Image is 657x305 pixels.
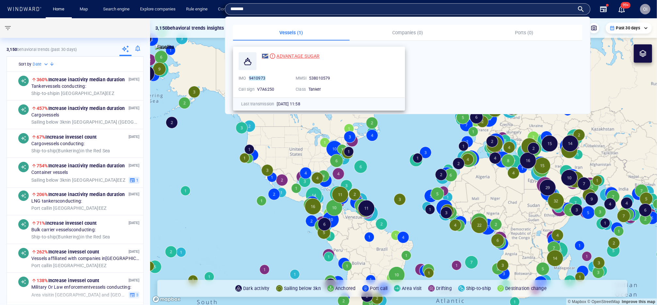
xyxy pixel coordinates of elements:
[370,284,388,292] p: Port call
[129,162,139,169] p: [DATE]
[155,44,174,51] img: satellite
[618,5,626,13] div: Notification center
[31,119,67,124] span: Sailing below 3kn
[296,86,306,92] p: Class
[241,101,274,107] p: Last transmission
[262,52,320,60] a: ADVANTAGE SUGAR
[31,227,96,233] span: Bulk carrier vessels conducting:
[31,119,139,125] span: in [GEOGRAPHIC_DATA] ([GEOGRAPHIC_DATA]) EEZ
[129,191,139,197] p: [DATE]
[622,299,655,304] a: Map feedback
[31,112,59,118] span: Cargo vessels
[31,177,125,183] span: in [GEOGRAPHIC_DATA] EEZ
[276,53,320,59] span: ADVANTAGE SUGAR
[37,134,97,140] span: Increase in vessel count
[51,4,67,15] a: Home
[353,29,462,37] p: Companies (0)
[37,134,46,140] span: 67%
[277,101,300,106] span: [DATE] 11:58
[505,284,547,292] p: Destination change
[239,86,255,92] p: Call sign
[31,284,131,290] span: Military Or Law enforcement vessels conducting:
[31,234,81,239] span: Ship-to-ship ( Bunkering )
[157,43,174,51] p: Satellite
[37,278,99,283] span: Increase in vessel count
[618,5,626,13] button: 99+
[470,29,578,37] p: Ports (0)
[436,284,452,292] p: Drifting
[37,192,48,197] span: 206%
[129,220,139,226] p: [DATE]
[33,61,49,68] div: Date
[7,47,77,53] p: behavioral trends (Past 30 days)
[276,52,320,60] span: ADVANTAGE SUGAR
[617,4,627,14] a: 99+
[31,234,110,240] span: in the Red Sea
[31,170,68,175] span: Container vessels
[31,256,139,262] span: Vessels affiliated with companies in [GEOGRAPHIC_DATA] conducting:
[101,4,132,15] a: Search engine
[31,263,106,268] span: in [GEOGRAPHIC_DATA] EEZ
[183,4,210,15] a: Rule engine
[402,284,422,292] p: Area visit
[155,24,224,32] p: 3,150 behavioral trends insights
[129,277,139,283] p: [DATE]
[466,284,491,292] p: Ship-to-ship
[129,176,139,184] button: 1
[135,177,138,183] span: 1
[31,198,82,204] span: LNG tankers conducting:
[308,86,348,92] div: Tanker
[37,163,125,168] span: Increase in activity median duration
[129,105,139,111] p: [DATE]
[77,4,93,15] a: Map
[37,221,97,226] span: Increase in vessel count
[239,75,246,81] p: IMO
[37,77,48,82] span: 360%
[137,4,178,15] button: Explore companies
[37,163,48,168] span: 754%
[31,177,67,182] span: Sailing below 3kn
[31,90,114,96] span: in [GEOGRAPHIC_DATA] EEZ
[31,263,49,268] span: Port call
[37,106,125,111] span: Increase in activity median duration
[257,87,274,92] span: V7A6250
[616,25,640,31] p: Past 30 days
[37,106,48,111] span: 457%
[621,2,631,8] span: 99+
[19,61,31,68] h6: Sort by
[31,84,86,89] span: Tanker vessels conducting:
[129,76,139,83] p: [DATE]
[31,148,110,154] span: in the Red Sea
[31,205,106,211] span: in [GEOGRAPHIC_DATA] EEZ
[31,90,56,96] span: Ship-to-ship
[37,192,125,197] span: Increase in activity median duration
[629,276,652,300] iframe: Chat
[335,284,356,292] p: Anchored
[270,53,275,59] div: High risk
[284,284,321,292] p: Sailing below 3kn
[243,284,270,292] p: Dark activity
[639,3,652,16] button: OI
[610,25,648,31] div: Past 30 days
[215,4,265,15] a: Compliance service tool
[37,77,125,82] span: Increase in activity median duration
[31,148,81,153] span: Ship-to-ship ( Bunkering )
[7,47,17,52] strong: 3,150
[37,249,99,254] span: Increase in vessel count
[568,299,586,304] a: Mapbox
[296,75,306,81] p: MMSI
[37,221,46,226] span: 71%
[31,205,49,210] span: Port call
[31,141,85,147] span: Cargo vessels conducting:
[33,61,41,68] h6: Date
[129,134,139,140] p: [DATE]
[48,4,69,15] button: Home
[237,29,346,37] p: Vessels (1)
[643,7,648,12] span: OI
[37,249,48,254] span: 262%
[129,249,139,255] p: [DATE]
[37,278,48,283] span: 138%
[74,4,95,15] button: Map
